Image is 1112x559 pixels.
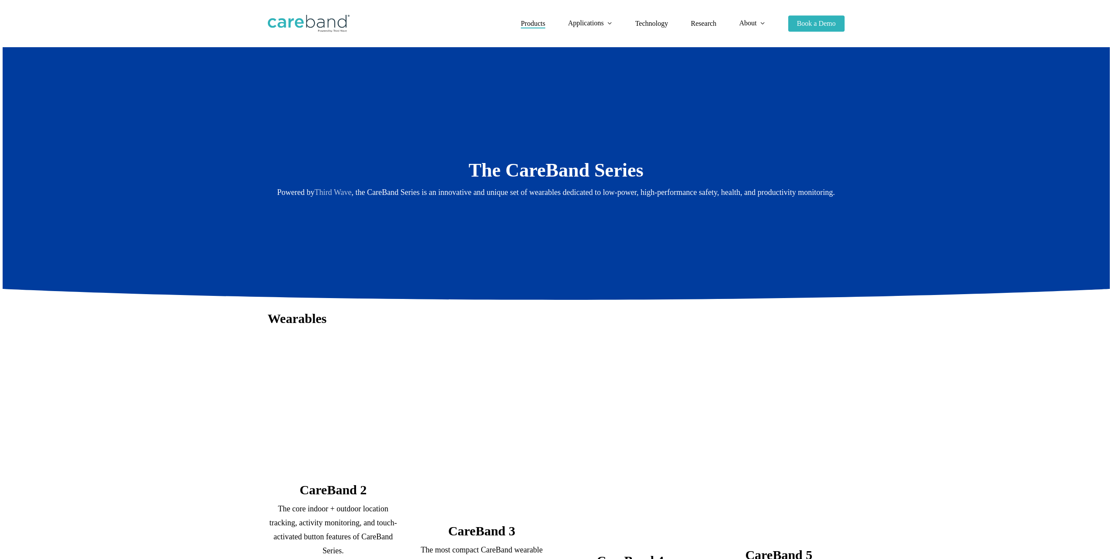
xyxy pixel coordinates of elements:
h3: CareBand 2 [268,482,399,498]
img: CareBand [268,15,350,32]
h2: The CareBand Series [268,159,845,182]
span: About [739,19,757,27]
a: About [739,20,766,27]
a: Research [691,20,717,27]
a: Book a Demo [788,20,845,27]
a: Products [521,20,545,27]
span: Applications [568,19,604,27]
a: Applications [568,20,613,27]
span: Book a Demo [797,20,836,27]
a: Third Wave [315,188,352,197]
h3: Wearables [268,310,845,327]
h3: CareBand 3 [416,523,547,539]
a: Technology [635,20,668,27]
p: Powered by , the CareBand Series is an innovative and unique set of wearables dedicated to low-po... [268,185,845,199]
